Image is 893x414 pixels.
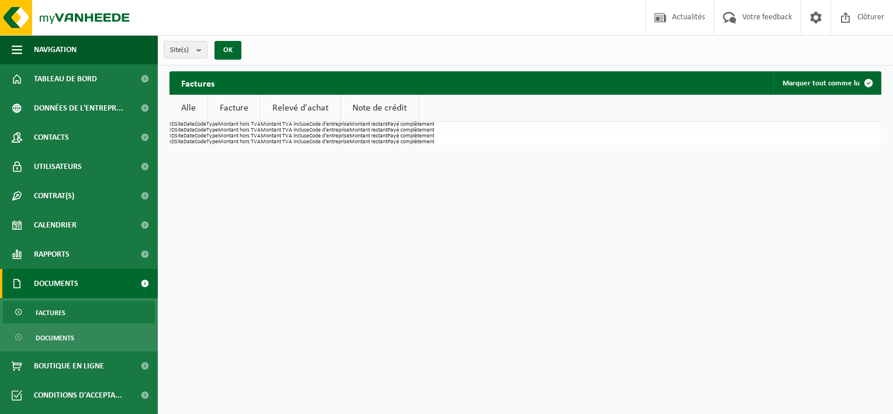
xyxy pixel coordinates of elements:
[175,139,184,145] th: Site
[34,64,97,94] span: Tableau de bord
[387,139,434,145] th: Payé complètement
[175,122,184,127] th: Site
[387,133,434,139] th: Payé complètement
[3,301,155,323] a: Factures
[261,95,340,122] a: Relevé d'achat
[169,127,175,133] th: ID
[34,240,70,269] span: Rapports
[218,127,261,133] th: Montant hors TVA
[169,122,175,127] th: ID
[773,71,880,95] button: Marquer tout comme lu
[349,139,387,145] th: Montant restant
[195,127,206,133] th: Code
[387,127,434,133] th: Payé complètement
[34,181,74,211] span: Contrat(s)
[195,133,206,139] th: Code
[34,123,69,152] span: Contacts
[206,122,218,127] th: Type
[309,122,349,127] th: Code d'entreprise
[261,122,309,127] th: Montant TVA incluse
[218,133,261,139] th: Montant hors TVA
[309,133,349,139] th: Code d'entreprise
[3,326,155,349] a: Documents
[169,139,175,145] th: ID
[34,94,123,123] span: Données de l'entrepr...
[206,127,218,133] th: Type
[261,133,309,139] th: Montant TVA incluse
[34,35,77,64] span: Navigation
[169,71,226,94] h2: Factures
[175,133,184,139] th: Site
[349,133,387,139] th: Montant restant
[208,95,260,122] a: Facture
[184,133,195,139] th: Date
[309,139,349,145] th: Code d'entreprise
[34,269,78,298] span: Documents
[175,127,184,133] th: Site
[184,122,195,127] th: Date
[184,127,195,133] th: Date
[169,95,207,122] a: Alle
[218,122,261,127] th: Montant hors TVA
[206,133,218,139] th: Type
[218,139,261,145] th: Montant hors TVA
[170,42,192,59] span: Site(s)
[195,139,206,145] th: Code
[169,133,175,139] th: ID
[309,127,349,133] th: Code d'entreprise
[214,41,241,60] button: OK
[206,139,218,145] th: Type
[34,381,122,410] span: Conditions d'accepta...
[34,351,104,381] span: Boutique en ligne
[261,127,309,133] th: Montant TVA incluse
[349,122,387,127] th: Montant restant
[261,139,309,145] th: Montant TVA incluse
[184,139,195,145] th: Date
[195,122,206,127] th: Code
[164,41,207,58] button: Site(s)
[349,127,387,133] th: Montant restant
[36,302,65,324] span: Factures
[34,152,82,181] span: Utilisateurs
[387,122,434,127] th: Payé complètement
[36,327,74,349] span: Documents
[341,95,418,122] a: Note de crédit
[34,211,77,240] span: Calendrier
